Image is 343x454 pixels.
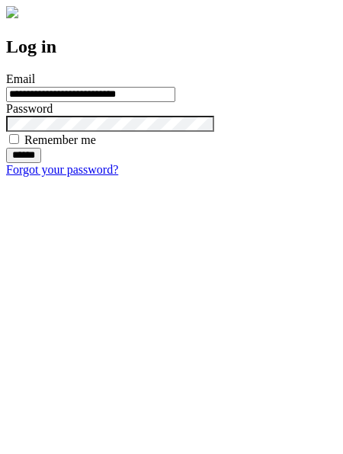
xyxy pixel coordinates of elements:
[6,6,18,18] img: logo-4e3dc11c47720685a147b03b5a06dd966a58ff35d612b21f08c02c0306f2b779.png
[6,102,53,115] label: Password
[6,37,337,57] h2: Log in
[24,133,96,146] label: Remember me
[6,163,118,176] a: Forgot your password?
[6,72,35,85] label: Email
